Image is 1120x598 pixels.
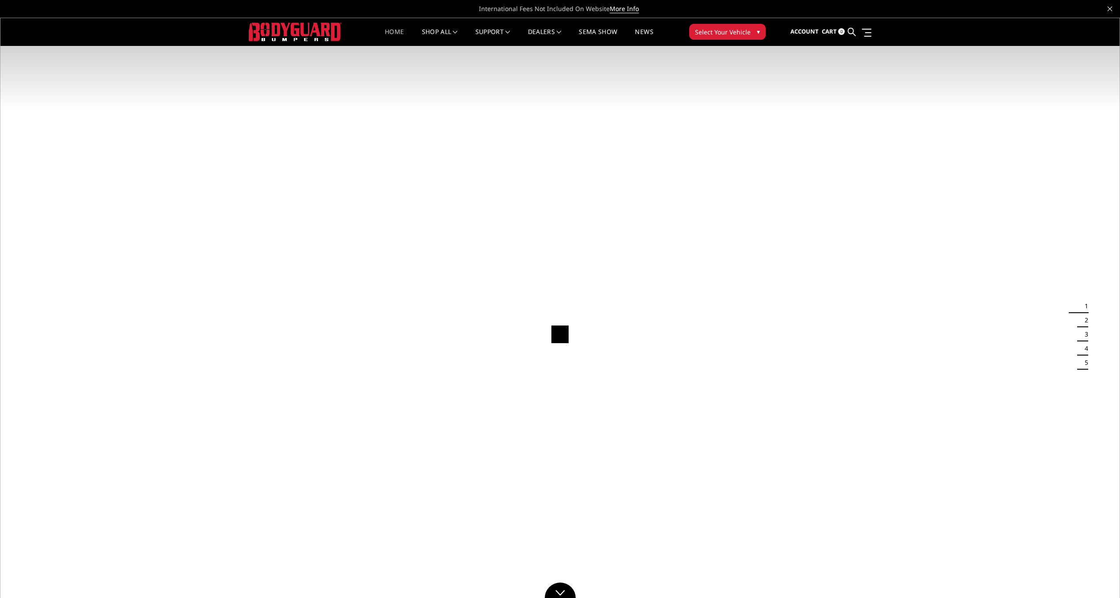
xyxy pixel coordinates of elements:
[1079,327,1088,341] button: 3 of 5
[528,29,562,46] a: Dealers
[822,20,845,44] a: Cart 0
[689,24,766,40] button: Select Your Vehicle
[1079,299,1088,313] button: 1 of 5
[822,27,837,35] span: Cart
[1079,313,1088,327] button: 2 of 5
[385,29,404,46] a: Home
[545,583,576,598] a: Click to Down
[249,23,342,41] img: BODYGUARD BUMPERS
[422,29,458,46] a: shop all
[695,27,751,37] span: Select Your Vehicle
[579,29,617,46] a: SEMA Show
[790,20,819,44] a: Account
[757,27,760,36] span: ▾
[1079,341,1088,356] button: 4 of 5
[838,28,845,35] span: 0
[610,4,639,13] a: More Info
[635,29,653,46] a: News
[475,29,510,46] a: Support
[1079,356,1088,370] button: 5 of 5
[790,27,819,35] span: Account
